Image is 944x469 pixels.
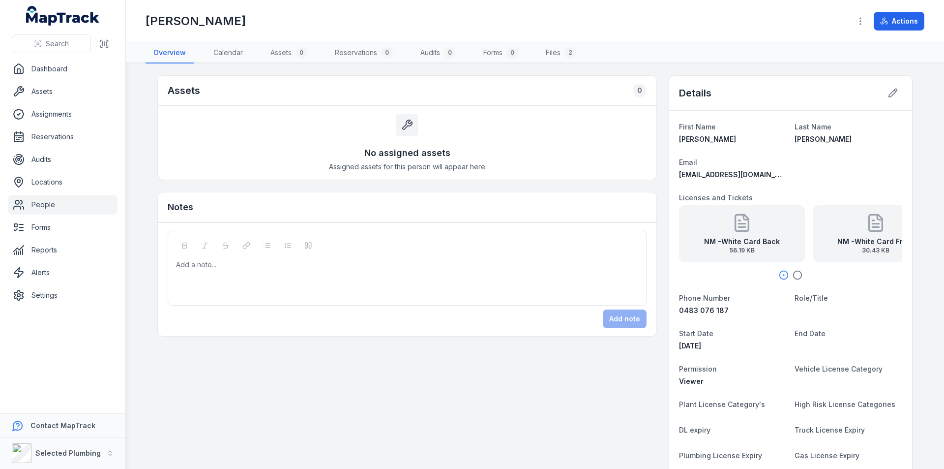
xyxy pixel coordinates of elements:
a: Reservations [8,127,118,147]
a: Reports [8,240,118,260]
a: Audits0 [413,43,464,63]
div: 0 [295,47,307,59]
a: Calendar [206,43,251,63]
div: 0 [506,47,518,59]
span: 30.43 KB [837,247,914,254]
a: Forms0 [475,43,526,63]
span: Plumbing License Expiry [679,451,762,460]
strong: Selected Plumbing [35,449,101,457]
a: People [8,195,118,215]
h3: No assigned assets [364,146,450,160]
strong: NM -White Card Front [837,237,914,247]
a: MapTrack [26,6,100,26]
div: 0 [633,84,647,97]
h2: Details [679,86,711,100]
a: Assets [8,82,118,101]
button: Search [12,34,91,53]
span: Viewer [679,377,704,385]
span: Email [679,158,697,166]
a: Files2 [538,43,584,63]
a: Dashboard [8,59,118,79]
h2: Assets [168,84,200,97]
a: Forms [8,218,118,237]
div: 2 [564,47,576,59]
div: 0 [444,47,456,59]
span: First Name [679,123,716,131]
span: [PERSON_NAME] [679,135,736,143]
span: Last Name [795,123,831,131]
strong: Contact MapTrack [30,421,95,430]
span: Vehicle License Category [795,365,883,373]
button: Actions [874,12,924,31]
a: Assignments [8,104,118,124]
span: Licenses and Tickets [679,193,753,202]
div: 0 [381,47,393,59]
span: Truck License Expiry [795,426,865,434]
h1: [PERSON_NAME] [146,13,246,29]
span: [DATE] [679,342,701,350]
h3: Notes [168,200,193,214]
span: DL expiry [679,426,710,434]
a: Reservations0 [327,43,401,63]
a: Settings [8,285,118,305]
a: Overview [146,43,194,63]
a: Assets0 [263,43,315,63]
span: Assigned assets for this person will appear here [329,162,485,172]
span: Permission [679,365,717,373]
span: High Risk License Categories [795,400,895,408]
span: End Date [795,329,826,338]
span: [PERSON_NAME] [795,135,852,143]
a: Alerts [8,263,118,282]
span: Plant License Category's [679,400,765,408]
span: 0483 076 187 [679,306,729,314]
span: Search [46,39,69,49]
a: Locations [8,172,118,192]
span: Start Date [679,329,713,338]
strong: NM -White Card Back [704,237,780,247]
span: [EMAIL_ADDRESS][DOMAIN_NAME] [679,170,797,179]
span: Gas License Expiry [795,451,859,460]
span: Role/Title [795,294,828,302]
a: Audits [8,150,118,169]
span: 56.19 KB [704,247,780,254]
span: Phone Number [679,294,730,302]
time: 8/18/2025, 12:00:00 AM [679,342,701,350]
